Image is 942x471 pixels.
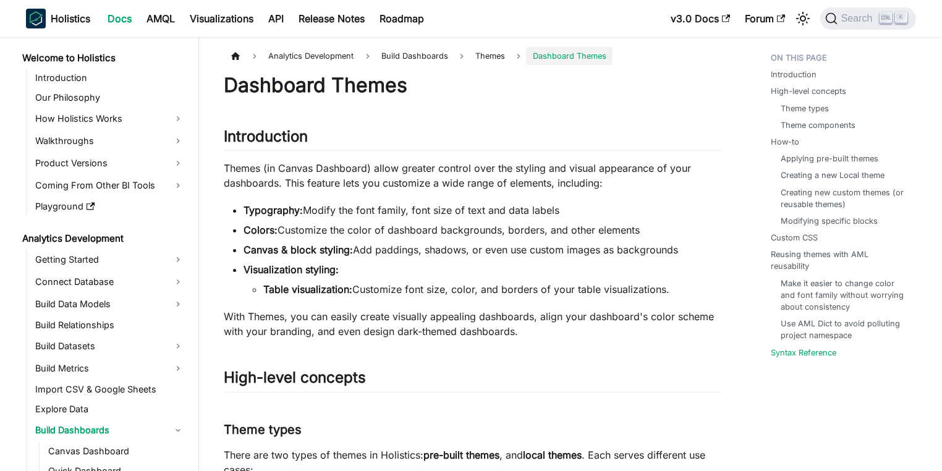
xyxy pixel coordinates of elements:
[771,69,817,80] a: Introduction
[32,420,188,440] a: Build Dashboards
[244,244,353,256] strong: Canvas & block styling:
[19,49,188,67] a: Welcome to Holistics
[781,215,878,227] a: Modifying specific blocks
[224,127,721,151] h2: Introduction
[771,347,836,359] a: Syntax Reference
[244,204,303,216] strong: Typography:
[224,73,721,98] h1: Dashboard Themes
[244,223,721,237] li: Customize the color of dashboard backgrounds, borders, and other elements
[263,283,352,295] strong: Table visualization:
[14,37,199,471] nav: Docs sidebar
[781,187,904,210] a: Creating new custom themes (or reusable themes)
[32,89,188,106] a: Our Philosophy
[32,272,188,292] a: Connect Database
[781,119,855,131] a: Theme components
[32,250,188,269] a: Getting Started
[32,109,188,129] a: How Holistics Works
[781,278,904,313] a: Make it easier to change color and font family without worrying about consistency
[224,309,721,339] p: With Themes, you can easily create visually appealing dashboards, align your dashboard's color sc...
[663,9,737,28] a: v3.0 Docs
[526,47,612,65] span: Dashboard Themes
[32,153,188,173] a: Product Versions
[224,368,721,392] h2: High-level concepts
[838,13,880,24] span: Search
[262,47,360,65] span: Analytics Development
[244,242,721,257] li: Add paddings, shadows, or even use custom images as backgrounds
[224,47,247,65] a: Home page
[19,230,188,247] a: Analytics Development
[781,103,829,114] a: Theme types
[523,449,582,461] strong: local themes
[737,9,792,28] a: Forum
[291,9,372,28] a: Release Notes
[895,12,907,23] kbd: K
[793,9,813,28] button: Switch between dark and light mode (currently light mode)
[26,9,46,28] img: Holistics
[139,9,182,28] a: AMQL
[32,69,188,87] a: Introduction
[244,263,339,276] strong: Visualization styling:
[372,9,431,28] a: Roadmap
[261,9,291,28] a: API
[224,47,721,65] nav: Breadcrumbs
[469,47,511,65] span: Themes
[771,136,799,148] a: How-to
[32,294,188,314] a: Build Data Models
[375,47,454,65] span: Build Dashboards
[781,169,885,181] a: Creating a new Local theme
[771,232,818,244] a: Custom CSS
[771,248,909,272] a: Reusing themes with AML reusability
[182,9,261,28] a: Visualizations
[32,176,188,195] a: Coming From Other BI Tools
[423,449,499,461] strong: pre-built themes
[781,153,878,164] a: Applying pre-built themes
[224,422,721,438] h3: Theme types
[224,161,721,190] p: Themes (in Canvas Dashboard) allow greater control over the styling and visual appearance of your...
[781,318,904,341] a: Use AML Dict to avoid polluting project namespace
[51,11,90,26] b: Holistics
[32,359,188,378] a: Build Metrics
[771,85,846,97] a: High-level concepts
[26,9,90,28] a: HolisticsHolistics
[32,336,188,356] a: Build Datasets
[263,282,721,297] li: Customize font size, color, and borders of your table visualizations.
[100,9,139,28] a: Docs
[32,316,188,334] a: Build Relationships
[45,443,188,460] a: Canvas Dashboard
[32,198,188,215] a: Playground
[244,224,278,236] strong: Colors:
[32,131,188,151] a: Walkthroughs
[244,203,721,218] li: Modify the font family, font size of text and data labels
[32,381,188,398] a: Import CSV & Google Sheets
[820,7,916,30] button: Search (Ctrl+K)
[32,401,188,418] a: Explore Data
